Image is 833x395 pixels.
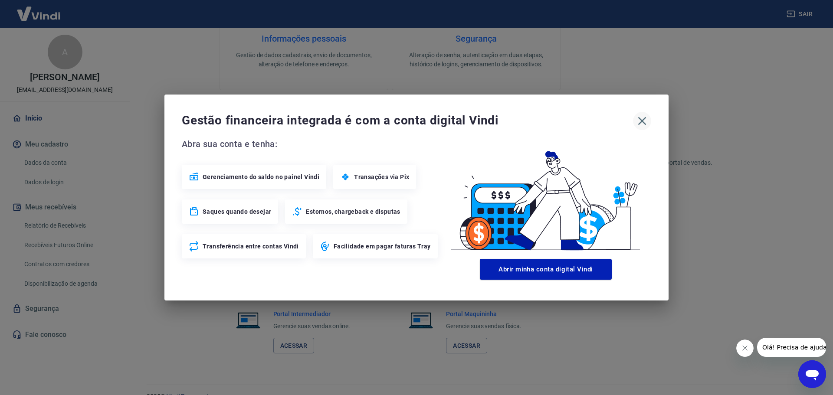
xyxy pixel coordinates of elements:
[306,207,400,216] span: Estornos, chargeback e disputas
[480,259,612,280] button: Abrir minha conta digital Vindi
[354,173,409,181] span: Transações via Pix
[203,207,271,216] span: Saques quando desejar
[440,137,651,255] img: Good Billing
[334,242,431,251] span: Facilidade em pagar faturas Tray
[203,173,319,181] span: Gerenciamento do saldo no painel Vindi
[203,242,299,251] span: Transferência entre contas Vindi
[757,338,826,357] iframe: Mensagem da empresa
[182,112,633,129] span: Gestão financeira integrada é com a conta digital Vindi
[5,6,73,13] span: Olá! Precisa de ajuda?
[736,340,754,357] iframe: Fechar mensagem
[182,137,440,151] span: Abra sua conta e tenha:
[798,360,826,388] iframe: Botão para abrir a janela de mensagens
